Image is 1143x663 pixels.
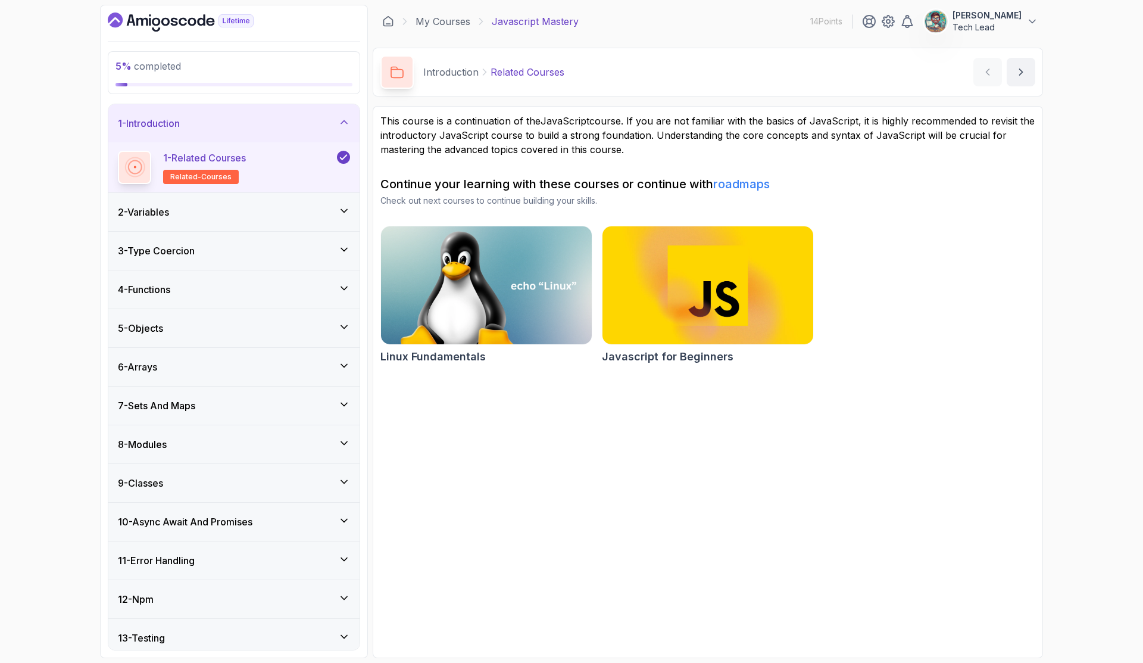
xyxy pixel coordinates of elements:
[973,58,1002,86] button: previous content
[491,65,564,79] p: Related Courses
[115,60,132,72] span: 5 %
[108,425,360,463] button: 8-Modules
[108,619,360,657] button: 13-Testing
[108,13,281,32] a: Dashboard
[602,226,814,365] a: Javascript for Beginners cardJavascript for Beginners
[118,205,169,219] h3: 2 - Variables
[380,226,592,365] a: Linux Fundamentals cardLinux Fundamentals
[108,348,360,386] button: 6-Arrays
[108,232,360,270] button: 3-Type Coercion
[1007,58,1035,86] button: next content
[118,592,154,606] h3: 12 - Npm
[118,553,195,568] h3: 11 - Error Handling
[118,515,252,529] h3: 10 - Async Await And Promises
[108,464,360,502] button: 9-Classes
[602,348,733,365] h2: Javascript for Beginners
[380,114,1035,157] p: This course is a continuation of the course. If you are not familiar with the basics of JavaScrip...
[118,282,170,297] h3: 4 - Functions
[108,193,360,231] button: 2-Variables
[925,10,947,33] img: user profile image
[108,387,360,425] button: 7-Sets And Maps
[380,176,1035,192] h2: Continue your learning with these courses or continue with
[108,104,360,142] button: 1-Introduction
[108,541,360,580] button: 11-Error Handling
[380,348,486,365] h2: Linux Fundamentals
[115,60,181,72] span: completed
[118,321,163,335] h3: 5 - Objects
[952,21,1022,33] p: Tech Lead
[924,10,1038,33] button: user profile image[PERSON_NAME]Tech Lead
[602,226,813,344] img: Javascript for Beginners card
[810,15,842,27] p: 14 Points
[118,244,195,258] h3: 3 - Type Coercion
[381,226,592,344] img: Linux Fundamentals card
[118,116,180,130] h3: 1 - Introduction
[118,476,163,490] h3: 9 - Classes
[416,14,470,29] a: My Courses
[108,503,360,541] button: 10-Async Await And Promises
[108,270,360,309] button: 4-Functions
[118,399,195,413] h3: 7 - Sets And Maps
[118,360,157,374] h3: 6 - Arrays
[541,115,589,127] a: JavaScript
[118,151,350,184] button: 1-Related Coursesrelated-courses
[952,10,1022,21] p: [PERSON_NAME]
[380,195,1035,207] p: Check out next courses to continue building your skills.
[492,14,579,29] p: Javascript Mastery
[423,65,479,79] p: Introduction
[118,437,167,452] h3: 8 - Modules
[108,309,360,347] button: 5-Objects
[382,15,394,27] a: Dashboard
[108,580,360,618] button: 12-Npm
[118,631,165,645] h3: 13 - Testing
[170,172,232,182] span: related-courses
[163,151,246,165] p: 1 - Related Courses
[713,177,770,191] a: roadmaps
